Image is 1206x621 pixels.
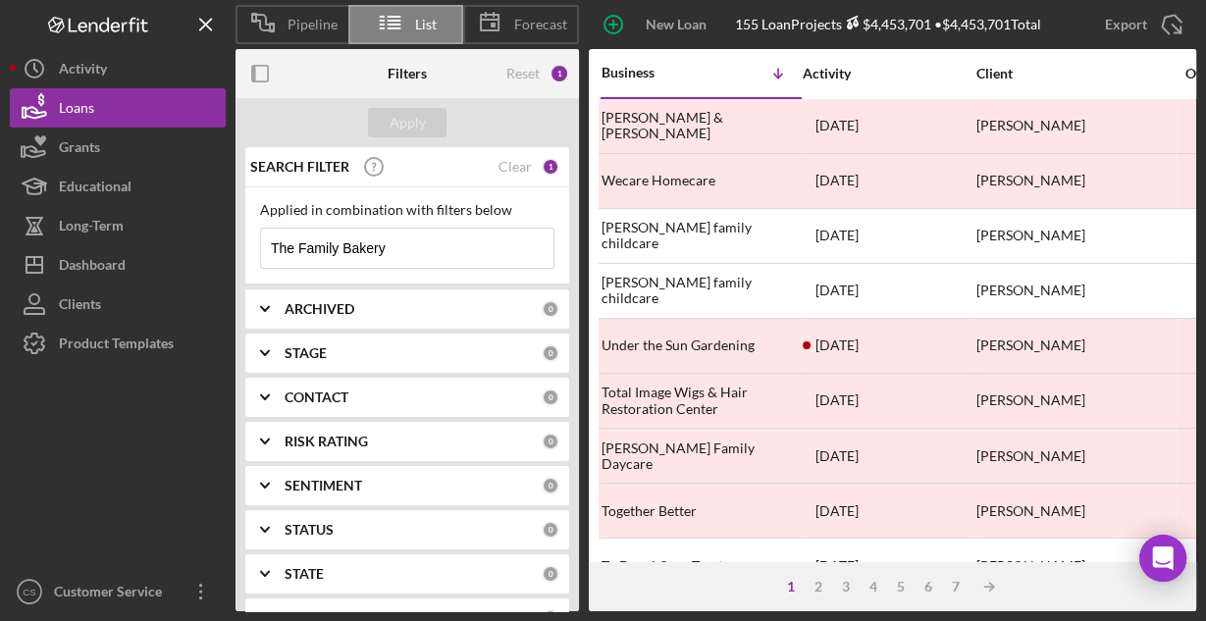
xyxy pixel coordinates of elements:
div: 155 Loan Projects • $4,453,701 Total [735,16,1041,32]
time: 2023-04-26 17:43 [815,173,859,188]
time: 2024-05-03 19:49 [815,283,859,298]
div: [PERSON_NAME] & [PERSON_NAME] [602,100,798,152]
div: [PERSON_NAME] [976,375,1173,427]
button: Export [1085,5,1196,44]
b: Filters [388,66,427,81]
div: [PERSON_NAME] [976,210,1173,262]
div: Clients [59,285,101,329]
button: Apply [368,108,446,137]
div: [PERSON_NAME] [976,485,1173,537]
button: New Loan Project [589,5,735,44]
b: SENTIMENT [285,478,362,493]
button: Clients [10,285,226,324]
div: 4 [860,579,887,595]
div: 1 [777,579,805,595]
b: STAGE [285,345,327,361]
time: 2025-01-14 20:48 [815,228,859,243]
div: 0 [542,344,559,362]
time: 2023-05-08 22:34 [815,118,859,133]
div: Wecare Homecare [602,155,798,207]
b: STATE [285,566,324,582]
div: 2 [805,579,832,595]
button: Activity [10,49,226,88]
div: Product Templates [59,324,174,368]
div: Apply [390,108,426,137]
div: [PERSON_NAME] family childcare [602,265,798,317]
div: 6 [915,579,942,595]
div: Activity [59,49,107,93]
div: Under the Sun Gardening [602,320,798,372]
div: Export [1105,5,1147,44]
button: Loans [10,88,226,128]
time: 2023-06-06 17:23 [815,392,859,408]
span: List [415,17,437,32]
div: 0 [542,300,559,318]
div: Long-Term [59,206,124,250]
div: Educational [59,167,131,211]
div: [PERSON_NAME] [976,100,1173,152]
div: [PERSON_NAME] [976,540,1173,592]
span: Pipeline [288,17,338,32]
div: Applied in combination with filters below [260,202,554,218]
time: 2025-09-29 20:00 [815,448,859,464]
b: ARCHIVED [285,301,354,317]
text: CS [23,587,35,597]
div: Grants [59,128,100,172]
div: 0 [542,477,559,494]
time: 2025-06-30 18:35 [815,503,859,519]
div: Open Intercom Messenger [1139,535,1186,582]
div: Total Image Wigs & Hair Restoration Center [602,375,798,427]
time: 2025-03-15 18:51 [815,558,859,574]
button: Product Templates [10,324,226,363]
div: 5 [887,579,915,595]
div: Dashboard [59,245,126,289]
div: [PERSON_NAME] [976,430,1173,482]
button: Long-Term [10,206,226,245]
div: Loans [59,88,94,132]
div: 0 [542,388,559,406]
div: [PERSON_NAME] [976,320,1173,372]
div: [PERSON_NAME] [976,265,1173,317]
div: Clear [498,159,532,175]
div: 0 [542,521,559,539]
div: Client [976,66,1173,81]
button: CSCustomer Service [10,572,226,611]
span: Forecast [514,17,567,32]
div: 1 [542,158,559,176]
div: 7 [942,579,970,595]
div: Together Better [602,485,798,537]
div: 1 [550,64,569,83]
b: STATUS [285,522,334,538]
div: 0 [542,565,559,583]
div: Customer Service [49,572,177,616]
button: Educational [10,167,226,206]
div: [PERSON_NAME] family childcare [602,210,798,262]
div: $4,453,701 [842,16,931,32]
div: [PERSON_NAME] Family Daycare [602,430,798,482]
div: [PERSON_NAME] [976,155,1173,207]
div: Reset [506,66,540,81]
button: Grants [10,128,226,167]
time: 2023-05-26 17:25 [815,337,859,353]
button: Dashboard [10,245,226,285]
div: To Drool Over Treats [602,540,798,592]
div: 3 [832,579,860,595]
div: Activity [803,66,974,81]
b: CONTACT [285,389,348,405]
div: Business [602,65,700,80]
b: RISK RATING [285,434,368,449]
div: 0 [542,433,559,450]
div: New Loan Project [638,5,715,44]
b: SEARCH FILTER [250,159,349,175]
